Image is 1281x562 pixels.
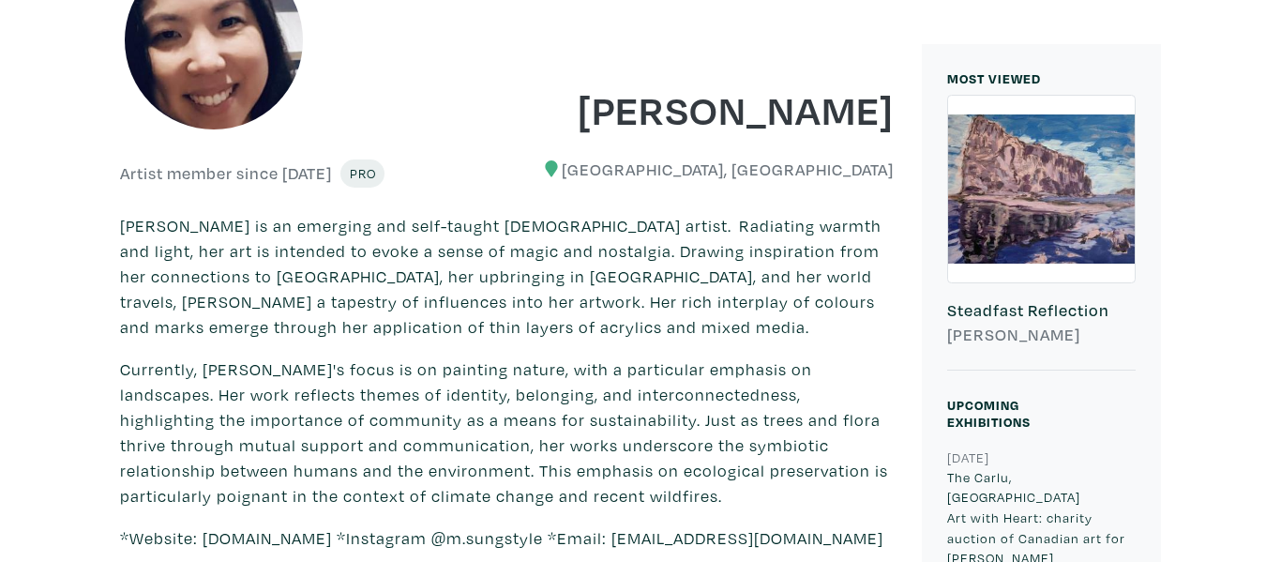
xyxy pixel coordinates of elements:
[120,357,894,509] p: Currently, [PERSON_NAME]'s focus is on painting nature, with a particular emphasis on landscapes....
[521,159,895,180] h6: [GEOGRAPHIC_DATA], [GEOGRAPHIC_DATA]
[120,163,332,184] h6: Artist member since [DATE]
[521,84,895,134] h1: [PERSON_NAME]
[947,95,1136,372] a: Steadfast Reflection [PERSON_NAME]
[947,69,1041,87] small: MOST VIEWED
[947,325,1136,345] h6: [PERSON_NAME]
[349,164,376,182] span: Pro
[947,396,1031,431] small: Upcoming Exhibitions
[947,300,1136,321] h6: Steadfast Reflection
[947,448,989,466] small: [DATE]
[120,525,894,551] p: *Website: [DOMAIN_NAME] *Instagram @m.sungstyle *Email: [EMAIL_ADDRESS][DOMAIN_NAME]
[120,213,894,340] p: [PERSON_NAME] is an emerging and self-taught [DEMOGRAPHIC_DATA] artist. Radiating warmth and ligh...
